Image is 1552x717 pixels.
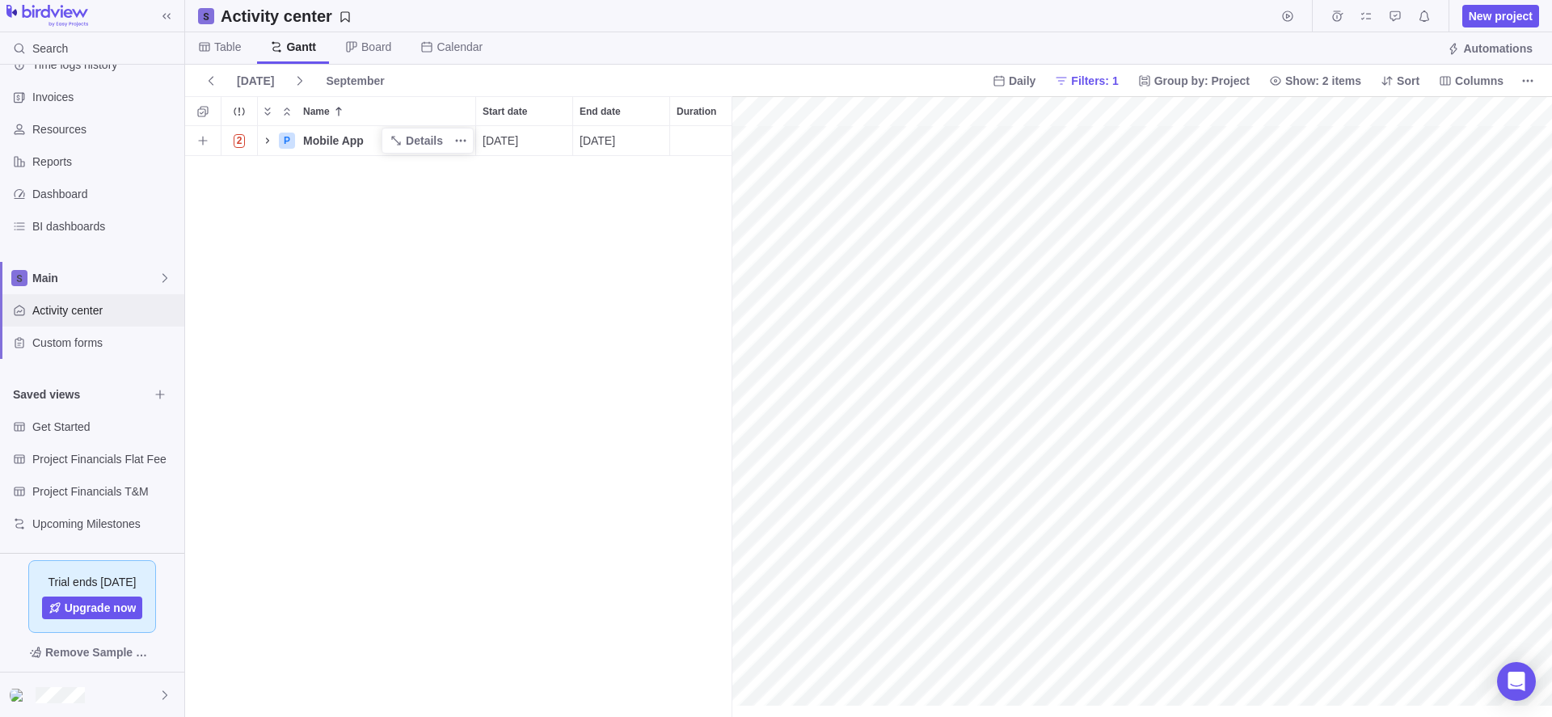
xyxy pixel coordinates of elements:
[1413,5,1436,27] span: Notifications
[1384,12,1406,25] a: Approval requests
[383,129,449,152] a: Details
[670,126,767,156] div: Duration
[227,129,252,152] span: Number of activities at risk
[476,97,572,125] div: Start date
[32,121,178,137] span: Resources
[258,100,277,123] span: Expand
[185,126,732,717] div: grid
[1326,5,1348,27] span: Time logs
[1374,70,1426,92] span: Sort
[303,133,364,149] span: Mobile App
[361,39,391,55] span: Board
[580,103,621,120] span: End date
[10,689,29,702] img: Show
[483,103,527,120] span: Start date
[42,597,143,619] a: Upgrade now
[1440,37,1539,60] span: Automations
[1463,40,1533,57] span: Automations
[1154,73,1250,89] span: Group by: Project
[258,126,476,156] div: Name
[13,386,149,403] span: Saved views
[1384,5,1406,27] span: Approval requests
[1355,5,1377,27] span: My assignments
[1432,70,1510,92] span: Columns
[1263,70,1368,92] span: Show: 2 items
[986,70,1042,92] span: Daily
[1285,73,1361,89] span: Show: 2 items
[214,39,241,55] span: Table
[1413,12,1436,25] a: Notifications
[277,100,297,123] span: Collapse
[192,129,214,152] span: Add activity
[297,126,475,155] div: Mobile App
[483,133,518,149] span: [DATE]
[65,600,137,616] span: Upgrade now
[6,5,88,27] img: logo
[32,218,178,234] span: BI dashboards
[1516,70,1539,92] span: More actions
[279,133,295,149] div: P
[436,39,483,55] span: Calendar
[32,419,178,435] span: Get Started
[1048,70,1124,92] span: Filters: 1
[1132,70,1256,92] span: Group by: Project
[1469,8,1533,24] span: New project
[32,483,178,500] span: Project Financials T&M
[32,154,178,170] span: Reports
[45,643,155,662] span: Remove Sample Data
[10,685,29,705] div: Nova Roy
[286,39,316,55] span: Gantt
[214,5,358,27] span: Save your current layout and filters as a View
[1276,5,1299,27] span: Start timer
[677,103,716,120] span: Duration
[32,89,178,105] span: Invoices
[297,97,475,125] div: Name
[32,451,178,467] span: Project Financials Flat Fee
[32,57,178,73] span: Time logs history
[48,574,137,590] span: Trial ends [DATE]
[1455,73,1503,89] span: Columns
[234,134,246,148] span: 2
[1009,73,1035,89] span: Daily
[32,302,178,318] span: Activity center
[449,129,472,152] span: More actions
[303,103,330,120] span: Name
[149,383,171,406] span: Browse views
[32,270,158,286] span: Main
[221,5,332,27] h2: Activity center
[32,40,68,57] span: Search
[1497,662,1536,701] div: Open Intercom Messenger
[1326,12,1348,25] a: Time logs
[670,97,766,125] div: Duration
[230,70,280,92] span: [DATE]
[237,73,274,89] span: [DATE]
[1462,5,1539,27] span: New project
[32,186,178,202] span: Dashboard
[573,126,670,156] div: End date
[13,639,171,665] span: Remove Sample Data
[221,126,258,156] div: Trouble indication
[1071,73,1118,89] span: Filters: 1
[476,126,573,156] div: Start date
[32,335,178,351] span: Custom forms
[1397,73,1419,89] span: Sort
[192,100,214,123] span: Selection mode
[580,133,615,149] span: [DATE]
[573,97,669,125] div: End date
[406,133,443,149] span: Details
[1355,12,1377,25] a: My assignments
[32,516,178,532] span: Upcoming Milestones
